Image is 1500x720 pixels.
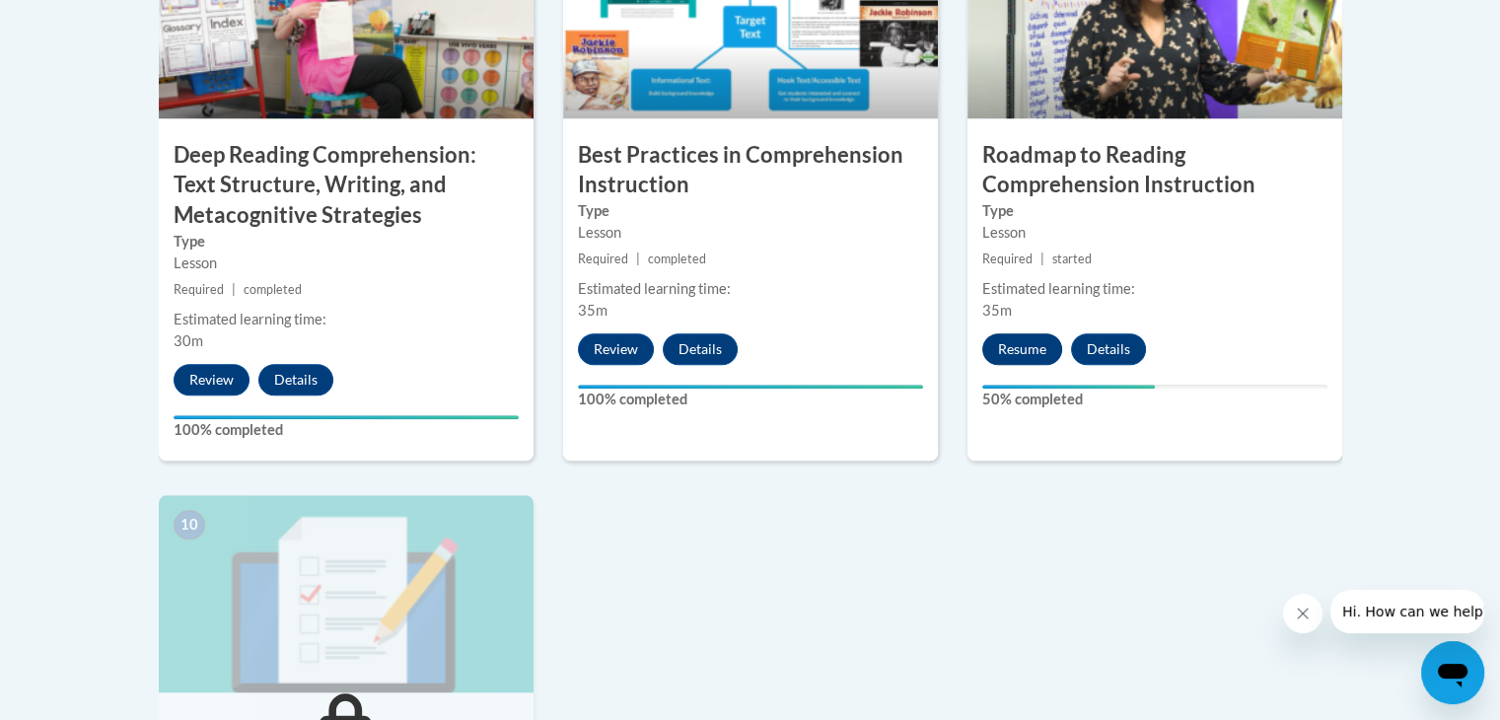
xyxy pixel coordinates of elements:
[563,140,938,201] h3: Best Practices in Comprehension Instruction
[1330,590,1484,633] iframe: Message from company
[12,14,160,30] span: Hi. How can we help?
[1071,333,1146,365] button: Details
[663,333,738,365] button: Details
[1052,252,1092,266] span: started
[578,252,628,266] span: Required
[174,332,203,349] span: 30m
[578,385,923,389] div: Your progress
[578,200,923,222] label: Type
[982,222,1327,244] div: Lesson
[578,389,923,410] label: 100% completed
[232,282,236,297] span: |
[982,389,1327,410] label: 50% completed
[174,309,519,330] div: Estimated learning time:
[174,510,205,540] span: 10
[1283,594,1322,633] iframe: Close message
[244,282,302,297] span: completed
[159,140,534,231] h3: Deep Reading Comprehension: Text Structure, Writing, and Metacognitive Strategies
[648,252,706,266] span: completed
[174,415,519,419] div: Your progress
[982,302,1012,319] span: 35m
[258,364,333,396] button: Details
[174,231,519,252] label: Type
[1421,641,1484,704] iframe: Button to launch messaging window
[578,302,607,319] span: 35m
[967,140,1342,201] h3: Roadmap to Reading Comprehension Instruction
[982,200,1327,222] label: Type
[159,495,534,692] img: Course Image
[982,333,1062,365] button: Resume
[982,278,1327,300] div: Estimated learning time:
[1040,252,1044,266] span: |
[174,252,519,274] div: Lesson
[578,222,923,244] div: Lesson
[578,333,654,365] button: Review
[174,364,250,396] button: Review
[174,419,519,441] label: 100% completed
[636,252,640,266] span: |
[982,252,1033,266] span: Required
[174,282,224,297] span: Required
[578,278,923,300] div: Estimated learning time:
[982,385,1155,389] div: Your progress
